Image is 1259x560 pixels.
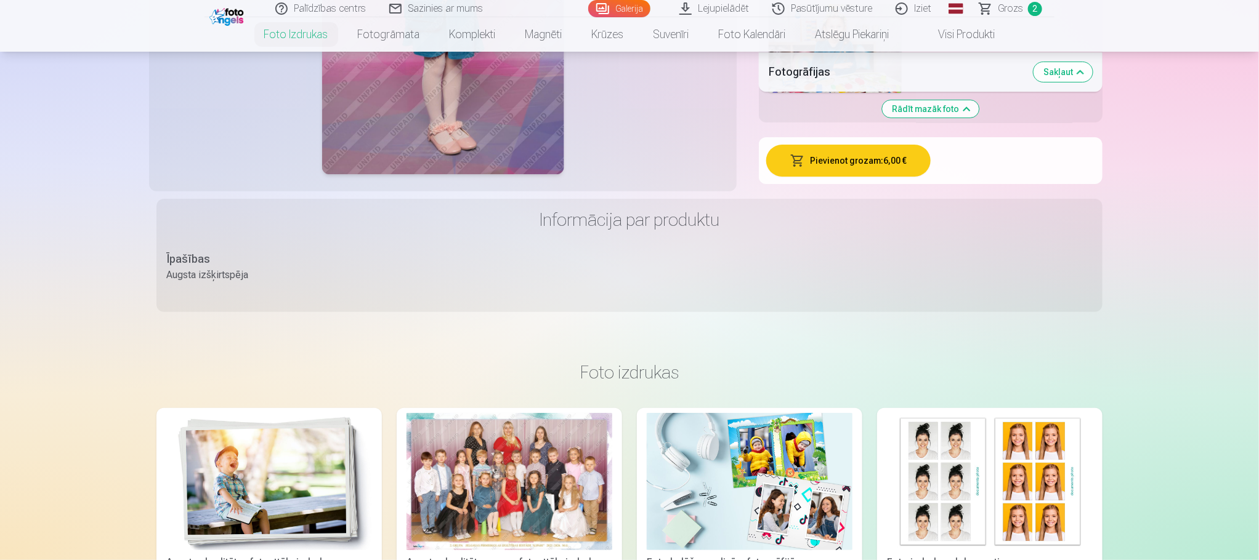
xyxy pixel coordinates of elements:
img: /fa1 [209,5,247,26]
a: Fotogrāmata [343,17,435,52]
a: Atslēgu piekariņi [801,17,904,52]
a: Komplekti [435,17,511,52]
span: Grozs [998,1,1023,16]
a: Suvenīri [639,17,704,52]
img: Foto kolāža no divām fotogrāfijām [647,413,852,550]
h5: Fotogrāfijas [769,63,1024,80]
a: Foto kalendāri [704,17,801,52]
a: Foto izdrukas [249,17,343,52]
button: Sakļaut [1034,62,1093,81]
a: Magnēti [511,17,577,52]
a: Krūzes [577,17,639,52]
div: Īpašības [166,250,248,268]
img: Foto izdrukas dokumentiem [887,413,1093,550]
button: Rādīt mazāk foto [883,100,979,118]
h3: Foto izdrukas [166,361,1093,383]
a: Visi produkti [904,17,1010,52]
div: Augsta izšķirtspēja [166,268,248,282]
span: 2 [1028,2,1042,16]
button: Pievienot grozam:6,00 € [766,145,931,177]
h3: Informācija par produktu [166,209,1093,231]
img: Augstas kvalitātes fotoattēlu izdrukas [166,413,372,550]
